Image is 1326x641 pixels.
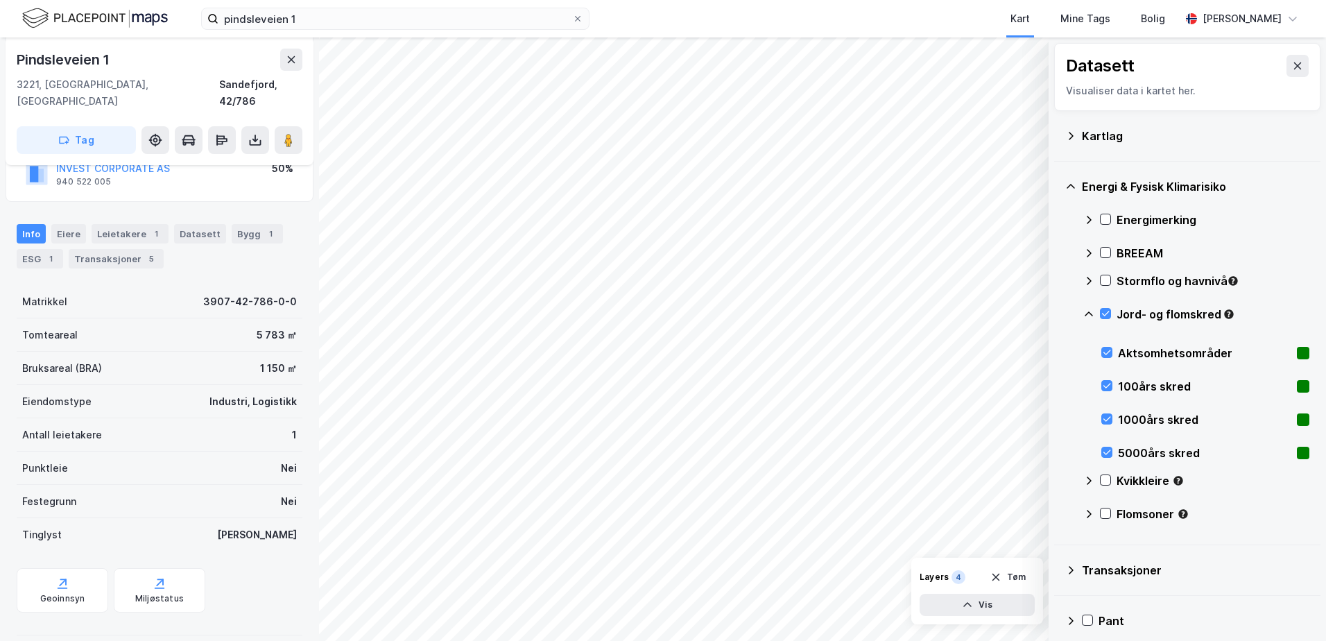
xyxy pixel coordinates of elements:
div: Tooltip anchor [1172,475,1185,487]
div: Stormflo og havnivå [1117,273,1309,289]
div: Tinglyst [22,527,62,543]
div: Transaksjoner [1082,562,1309,579]
div: 4 [952,570,965,584]
div: ESG [17,249,63,268]
div: Kartlag [1082,128,1309,144]
div: 1 150 ㎡ [260,360,297,377]
div: Nei [281,460,297,477]
div: 3221, [GEOGRAPHIC_DATA], [GEOGRAPHIC_DATA] [17,76,219,110]
button: Tag [17,126,136,154]
img: logo.f888ab2527a4732fd821a326f86c7f29.svg [22,6,168,31]
div: Info [17,224,46,243]
div: Nei [281,493,297,510]
div: Transaksjoner [69,249,164,268]
div: 1 [44,252,58,266]
div: Kart [1010,10,1030,27]
div: Flomsoner [1117,506,1309,522]
div: Tooltip anchor [1177,508,1189,520]
div: Visualiser data i kartet her. [1066,83,1309,99]
div: 5 [144,252,158,266]
div: Datasett [1066,55,1135,77]
div: 1 [292,427,297,443]
div: 50% [272,160,293,177]
div: Kvikkleire [1117,472,1309,489]
div: 1000års skred [1118,411,1291,428]
div: Eiendomstype [22,393,92,410]
div: 100års skred [1118,378,1291,395]
div: Bruksareal (BRA) [22,360,102,377]
div: 1 [149,227,163,241]
div: Miljøstatus [135,593,184,604]
div: Tooltip anchor [1227,275,1239,287]
div: Pant [1099,613,1309,629]
div: 5000års skred [1118,445,1291,461]
div: 940 522 005 [56,176,111,187]
div: Mine Tags [1060,10,1110,27]
div: Datasett [174,224,226,243]
div: BREEAM [1117,245,1309,262]
div: Pindsleveien 1 [17,49,112,71]
div: Sandefjord, 42/786 [219,76,302,110]
div: 3907-42-786-0-0 [203,293,297,310]
div: Leietakere [92,224,169,243]
div: Eiere [51,224,86,243]
button: Vis [920,594,1035,616]
div: Bygg [232,224,283,243]
div: Matrikkel [22,293,67,310]
div: Tomteareal [22,327,78,343]
div: Jord- og flomskred [1117,306,1309,323]
div: [PERSON_NAME] [1203,10,1282,27]
div: Energimerking [1117,212,1309,228]
div: Geoinnsyn [40,593,85,604]
div: Bolig [1141,10,1165,27]
div: Antall leietakere [22,427,102,443]
div: Kontrollprogram for chat [1257,574,1326,641]
div: [PERSON_NAME] [217,527,297,543]
div: Punktleie [22,460,68,477]
div: Industri, Logistikk [209,393,297,410]
div: Layers [920,572,949,583]
div: Aktsomhetsområder [1118,345,1291,361]
input: Søk på adresse, matrikkel, gårdeiere, leietakere eller personer [218,8,572,29]
div: Festegrunn [22,493,76,510]
iframe: Chat Widget [1257,574,1326,641]
div: 1 [264,227,277,241]
div: Tooltip anchor [1223,308,1235,320]
div: 5 783 ㎡ [257,327,297,343]
div: Energi & Fysisk Klimarisiko [1082,178,1309,195]
button: Tøm [981,566,1035,588]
